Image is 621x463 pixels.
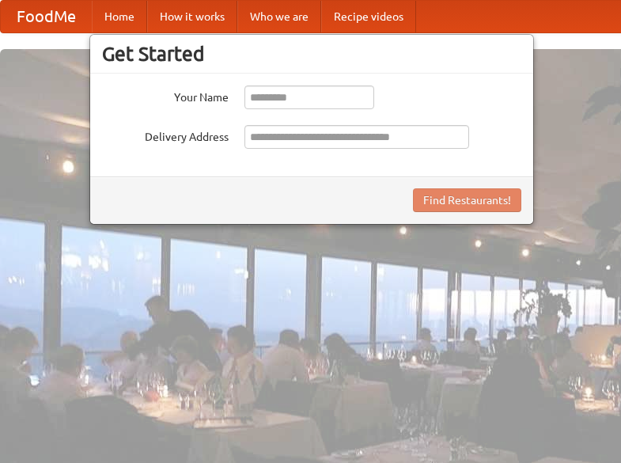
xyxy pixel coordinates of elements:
[1,1,92,32] a: FoodMe
[102,85,229,105] label: Your Name
[147,1,237,32] a: How it works
[321,1,416,32] a: Recipe videos
[237,1,321,32] a: Who we are
[413,188,521,212] button: Find Restaurants!
[102,42,521,66] h3: Get Started
[92,1,147,32] a: Home
[102,125,229,145] label: Delivery Address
